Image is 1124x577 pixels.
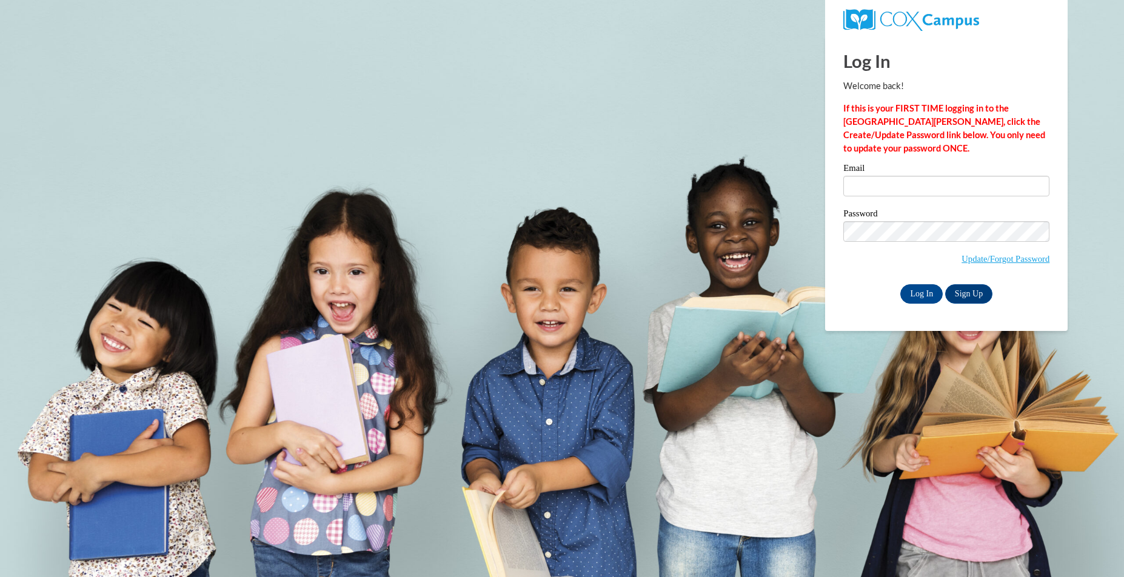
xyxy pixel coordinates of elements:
[962,254,1049,264] a: Update/Forgot Password
[843,48,1049,73] h1: Log In
[900,284,943,304] input: Log In
[843,79,1049,93] p: Welcome back!
[843,14,978,24] a: COX Campus
[843,164,1049,176] label: Email
[843,103,1045,153] strong: If this is your FIRST TIME logging in to the [GEOGRAPHIC_DATA][PERSON_NAME], click the Create/Upd...
[945,284,992,304] a: Sign Up
[843,209,1049,221] label: Password
[843,9,978,31] img: COX Campus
